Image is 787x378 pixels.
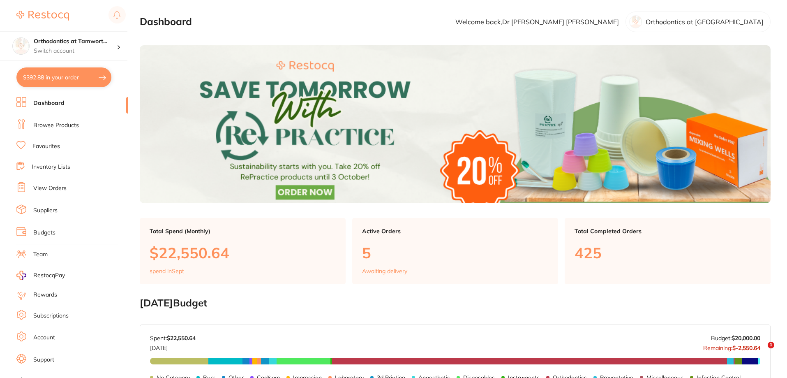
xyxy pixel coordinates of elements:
[150,341,196,351] p: [DATE]
[768,342,774,348] span: 1
[565,218,771,285] a: Total Completed Orders425
[362,268,407,274] p: Awaiting delivery
[751,342,771,362] iframe: Intercom live chat
[140,218,346,285] a: Total Spend (Monthly)$22,550.64spend inSept
[140,16,192,28] h2: Dashboard
[33,99,65,107] a: Dashboard
[140,297,771,309] h2: [DATE] Budget
[33,334,55,342] a: Account
[33,121,79,130] a: Browse Products
[33,184,67,192] a: View Orders
[34,47,117,55] p: Switch account
[732,344,760,352] strong: $-2,550.64
[13,38,29,54] img: Orthodontics at Tamworth
[16,11,69,21] img: Restocq Logo
[575,228,761,234] p: Total Completed Orders
[16,271,65,280] a: RestocqPay
[167,334,196,342] strong: $22,550.64
[16,67,111,87] button: $392.88 in your order
[362,228,548,234] p: Active Orders
[32,163,70,171] a: Inventory Lists
[33,206,58,215] a: Suppliers
[575,244,761,261] p: 425
[703,341,760,351] p: Remaining:
[362,244,548,261] p: 5
[150,228,336,234] p: Total Spend (Monthly)
[33,291,57,299] a: Rewards
[33,229,55,237] a: Budgets
[150,244,336,261] p: $22,550.64
[150,335,196,341] p: Spent:
[140,45,771,203] img: Dashboard
[352,218,558,285] a: Active Orders5Awaiting delivery
[33,356,54,364] a: Support
[16,271,26,280] img: RestocqPay
[16,6,69,25] a: Restocq Logo
[33,271,65,280] span: RestocqPay
[732,334,760,342] strong: $20,000.00
[455,18,619,26] p: Welcome back, Dr [PERSON_NAME] [PERSON_NAME]
[646,18,764,26] p: Orthodontics at [GEOGRAPHIC_DATA]
[33,250,48,259] a: Team
[711,335,760,341] p: Budget:
[150,268,184,274] p: spend in Sept
[34,37,117,46] h4: Orthodontics at Tamworth
[33,312,69,320] a: Subscriptions
[32,142,60,151] a: Favourites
